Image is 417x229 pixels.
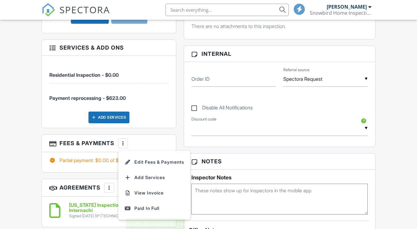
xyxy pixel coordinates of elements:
h5: Inspector Notes [191,174,367,181]
p: There are no attachments to this inspection. [191,23,367,30]
a: SPECTORA [42,8,110,21]
h6: [US_STATE] Inspection Agreement - Internachi [69,202,159,213]
label: Discount code [191,117,216,122]
label: Order ID [191,76,210,82]
label: Referral source [283,67,309,73]
h3: Fees & Payments [42,135,176,152]
label: Disable All Notifications [191,105,253,112]
input: Search everything... [166,4,289,16]
div: Partial payment: $0.00 of $623.00 received. [49,157,169,164]
div: Add Services [88,112,129,123]
h3: Notes [184,153,375,170]
span: Residential Inspection - $0.00 [49,72,119,78]
span: Payment reprocessing - $623.00 [49,95,126,101]
img: The Best Home Inspection Software - Spectora [42,3,55,17]
div: [PERSON_NAME] [327,4,367,10]
span: SPECTORA [59,3,110,16]
div: Snowbird Home Inspections, LLC [310,10,371,16]
a: [US_STATE] Inspection Agreement - Internachi Signed [DATE] (IP [TECHNICAL_ID]) [69,202,159,219]
h3: Internal [184,46,375,62]
h3: Services & Add ons [42,40,176,56]
li: Manual fee: Payment reprocessing [49,84,169,106]
h3: Agreements [42,179,176,197]
li: Service: Residential Inspection [49,60,169,84]
div: Signed [DATE] (IP [TECHNICAL_ID]) [69,214,159,219]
